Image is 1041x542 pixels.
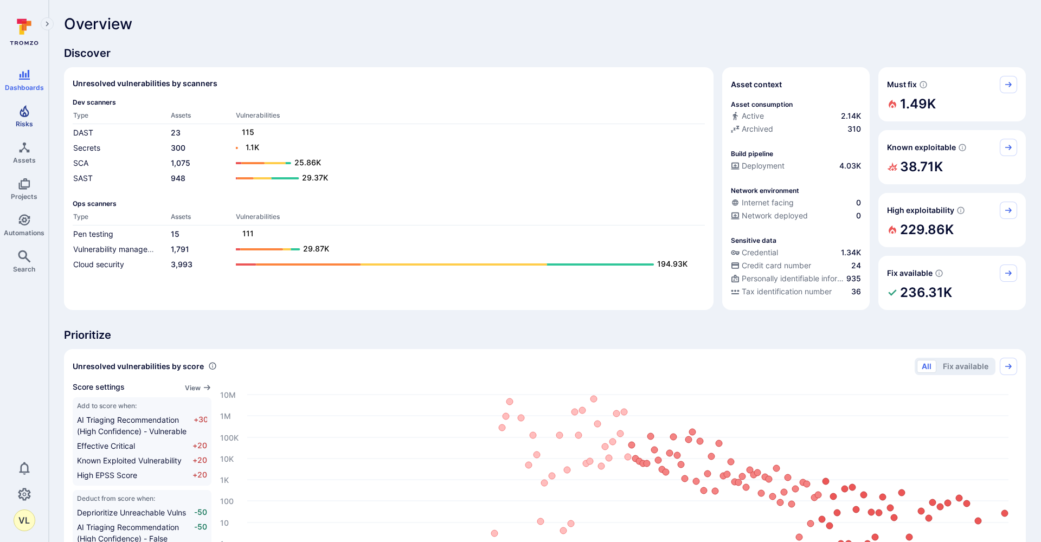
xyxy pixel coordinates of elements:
h2: Unresolved vulnerabilities by scanners [73,78,217,89]
span: Deployment [742,160,785,171]
text: 100 [220,496,234,505]
a: DAST [73,128,93,137]
span: 36 [851,286,861,297]
text: 1K [220,475,229,484]
div: Archived [731,124,773,134]
button: Fix available [938,360,993,373]
span: 1.34K [841,247,861,258]
a: SCA [73,158,88,167]
div: Fix available [878,256,1026,310]
div: Deployment [731,160,785,171]
span: 24 [851,260,861,271]
div: Credential [731,247,778,258]
div: High exploitability [878,193,1026,247]
text: 10M [220,390,236,399]
h2: 229.86K [900,219,954,241]
a: 1,791 [171,244,189,254]
span: Score settings [73,382,125,393]
a: Tax identification number36 [731,286,861,297]
span: Personally identifiable information (PII) [742,273,844,284]
a: Cloud security [73,260,124,269]
th: Vulnerabilities [235,111,705,124]
span: Deduct from score when: [77,494,207,502]
a: Pen testing [73,229,113,238]
text: 25.86K [294,158,320,167]
div: Configured deployment pipeline [731,160,861,173]
span: 935 [846,273,861,284]
text: 1.1K [245,143,259,152]
span: Active [742,111,764,121]
span: Dashboards [5,83,44,92]
a: Vulnerability management [73,244,165,254]
div: Varun Lokesh S [14,509,35,531]
i: Expand navigation menu [43,20,51,29]
span: 0 [856,210,861,221]
a: 23 [171,128,181,137]
div: Evidence that the asset is packaged and deployed somewhere [731,210,861,223]
span: Internet facing [742,197,794,208]
a: Internet facing0 [731,197,861,208]
a: 1.1K [236,141,694,154]
div: Personally identifiable information (PII) [731,273,844,284]
svg: Confirmed exploitable by KEV [958,143,967,152]
span: High EPSS Score [77,470,137,480]
a: 1,075 [171,158,190,167]
button: VL [14,509,35,531]
a: View [185,382,211,393]
a: Active2.14K [731,111,861,121]
span: 310 [847,124,861,134]
span: +30 [194,414,207,437]
button: Expand navigation menu [41,17,54,30]
div: Must fix [878,67,1026,121]
span: -50 [194,507,207,518]
a: 948 [171,173,185,183]
span: Add to score when: [77,402,207,410]
a: 111 [236,228,694,241]
div: Number of vulnerabilities in status 'Open' 'Triaged' and 'In process' grouped by score [208,360,217,372]
p: Asset consumption [731,100,793,108]
span: Deprioritize Unreachable Vulns [77,508,186,517]
div: Credit card number [731,260,811,271]
span: Discover [64,46,1026,61]
div: Active [731,111,764,121]
p: Build pipeline [731,150,773,158]
text: 10 [220,518,229,527]
svg: Vulnerabilities with fix available [935,269,943,278]
text: 29.87K [303,244,329,253]
span: Projects [11,192,37,201]
div: Commits seen in the last 180 days [731,111,861,124]
text: 1M [220,411,231,420]
span: Known exploitable [887,142,956,153]
span: Search [13,265,35,273]
div: Network deployed [731,210,808,221]
span: Ops scanners [73,199,705,208]
span: Automations [4,229,44,237]
span: 4.03K [839,160,861,171]
a: 29.37K [236,172,694,185]
th: Assets [170,111,235,124]
span: +20 [192,455,207,466]
span: Asset context [731,79,782,90]
text: 100K [220,433,239,442]
a: Personally identifiable information (PII)935 [731,273,861,284]
span: Overview [64,15,132,33]
a: Secrets [73,143,100,152]
div: Evidence indicative of processing personally identifiable information [731,273,861,286]
a: 3,993 [171,260,192,269]
a: Credit card number24 [731,260,861,271]
svg: EPSS score ≥ 0.7 [956,206,965,215]
span: 0 [856,197,861,208]
span: AI Triaging Recommendation (High Confidence) - Vulnerable [77,415,187,436]
a: 25.86K [236,157,694,170]
a: 15 [171,229,179,238]
button: All [917,360,936,373]
h2: 1.49K [900,93,936,115]
button: View [185,384,211,392]
a: 29.87K [236,243,694,256]
text: 194.93K [657,259,687,268]
span: Risks [16,120,33,128]
span: Dev scanners [73,98,705,106]
span: +20 [192,469,207,481]
span: Assets [13,156,36,164]
text: 29.37K [302,173,328,182]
